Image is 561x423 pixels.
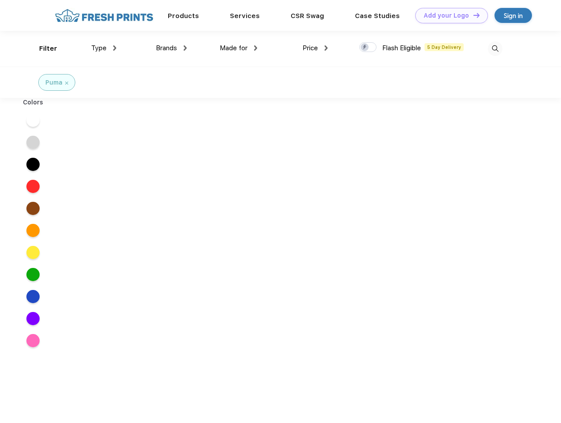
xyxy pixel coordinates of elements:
[45,78,63,87] div: Puma
[65,82,68,85] img: filter_cancel.svg
[424,43,464,51] span: 5 Day Delivery
[168,12,199,20] a: Products
[291,12,324,20] a: CSR Swag
[325,45,328,51] img: dropdown.png
[504,11,523,21] div: Sign in
[52,8,156,23] img: fo%20logo%202.webp
[184,45,187,51] img: dropdown.png
[91,44,107,52] span: Type
[495,8,532,23] a: Sign in
[382,44,421,52] span: Flash Eligible
[156,44,177,52] span: Brands
[424,12,469,19] div: Add your Logo
[473,13,480,18] img: DT
[230,12,260,20] a: Services
[488,41,502,56] img: desktop_search.svg
[254,45,257,51] img: dropdown.png
[39,44,57,54] div: Filter
[16,98,50,107] div: Colors
[113,45,116,51] img: dropdown.png
[303,44,318,52] span: Price
[220,44,247,52] span: Made for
